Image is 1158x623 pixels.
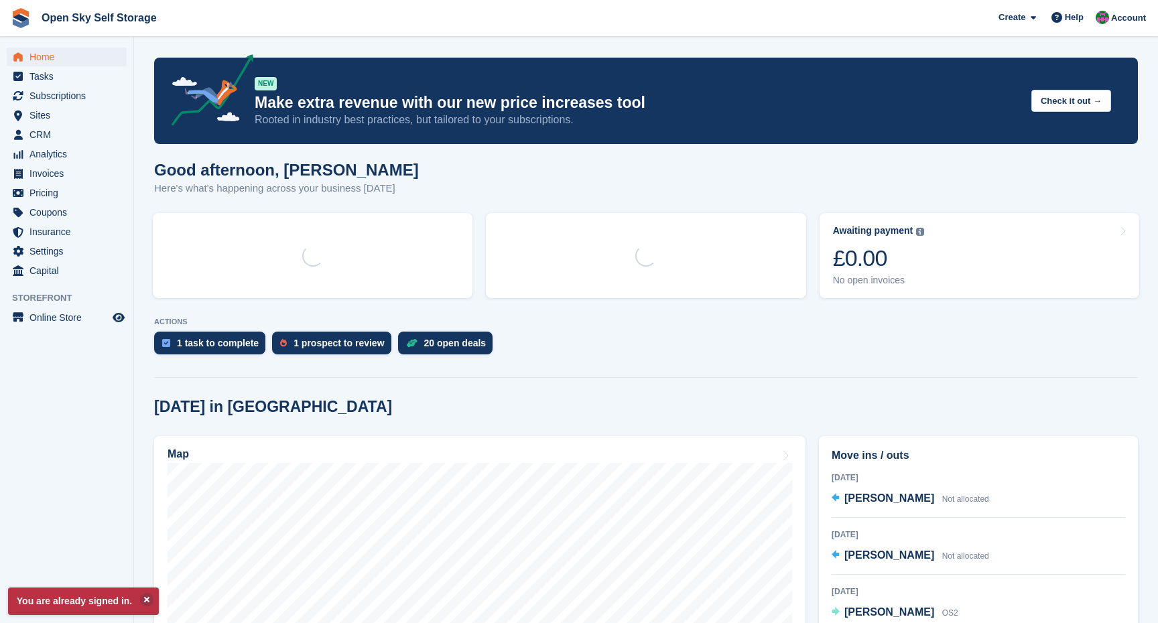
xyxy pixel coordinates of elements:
[255,77,277,90] div: NEW
[7,203,127,222] a: menu
[29,308,110,327] span: Online Store
[7,145,127,163] a: menu
[424,338,487,348] div: 20 open deals
[999,11,1025,24] span: Create
[154,332,272,361] a: 1 task to complete
[7,106,127,125] a: menu
[7,86,127,105] a: menu
[11,8,31,28] img: stora-icon-8386f47178a22dfd0bd8f6a31ec36ba5ce8667c1dd55bd0f319d3a0aa187defe.svg
[36,7,162,29] a: Open Sky Self Storage
[29,48,110,66] span: Home
[844,606,934,618] span: [PERSON_NAME]
[7,222,127,241] a: menu
[832,529,1125,541] div: [DATE]
[398,332,500,361] a: 20 open deals
[154,181,419,196] p: Here's what's happening across your business [DATE]
[29,222,110,241] span: Insurance
[7,125,127,144] a: menu
[162,339,170,347] img: task-75834270c22a3079a89374b754ae025e5fb1db73e45f91037f5363f120a921f8.svg
[942,494,989,504] span: Not allocated
[844,492,934,504] span: [PERSON_NAME]
[154,161,419,179] h1: Good afternoon, [PERSON_NAME]
[29,203,110,222] span: Coupons
[272,332,397,361] a: 1 prospect to review
[29,67,110,86] span: Tasks
[406,338,417,348] img: deal-1b604bf984904fb50ccaf53a9ad4b4a5d6e5aea283cecdc64d6e3604feb123c2.svg
[833,225,913,236] div: Awaiting payment
[1031,90,1111,112] button: Check it out →
[29,86,110,105] span: Subscriptions
[7,308,127,327] a: menu
[29,261,110,280] span: Capital
[942,608,958,618] span: OS2
[160,54,254,131] img: price-adjustments-announcement-icon-8257ccfd72463d97f412b2fc003d46551f7dbcb40ab6d574587a9cd5c0d94...
[1111,11,1146,25] span: Account
[7,184,127,202] a: menu
[294,338,384,348] div: 1 prospect to review
[29,125,110,144] span: CRM
[832,585,1125,598] div: [DATE]
[7,261,127,280] a: menu
[916,228,924,236] img: icon-info-grey-7440780725fd019a000dd9b08b2336e03edf1995a4989e88bcd33f0948082b44.svg
[8,587,159,615] p: You are already signed in.
[832,547,989,565] a: [PERSON_NAME] Not allocated
[29,106,110,125] span: Sites
[1096,11,1109,24] img: Richard Baker
[833,245,925,272] div: £0.00
[280,339,287,347] img: prospect-51fa495bee0391a8d652442698ab0144808aea92771e9ea1ae160a38d050c398.svg
[1065,11,1084,24] span: Help
[832,490,989,508] a: [PERSON_NAME] Not allocated
[832,472,1125,484] div: [DATE]
[7,242,127,261] a: menu
[7,164,127,183] a: menu
[29,184,110,202] span: Pricing
[255,93,1021,113] p: Make extra revenue with our new price increases tool
[29,145,110,163] span: Analytics
[177,338,259,348] div: 1 task to complete
[832,604,958,622] a: [PERSON_NAME] OS2
[7,67,127,86] a: menu
[7,48,127,66] a: menu
[29,242,110,261] span: Settings
[111,309,127,326] a: Preview store
[29,164,110,183] span: Invoices
[255,113,1021,127] p: Rooted in industry best practices, but tailored to your subscriptions.
[12,291,133,305] span: Storefront
[832,447,1125,464] h2: Move ins / outs
[942,551,989,561] span: Not allocated
[154,398,392,416] h2: [DATE] in [GEOGRAPHIC_DATA]
[154,318,1138,326] p: ACTIONS
[820,213,1139,298] a: Awaiting payment £0.00 No open invoices
[168,448,189,460] h2: Map
[844,549,934,561] span: [PERSON_NAME]
[833,275,925,286] div: No open invoices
